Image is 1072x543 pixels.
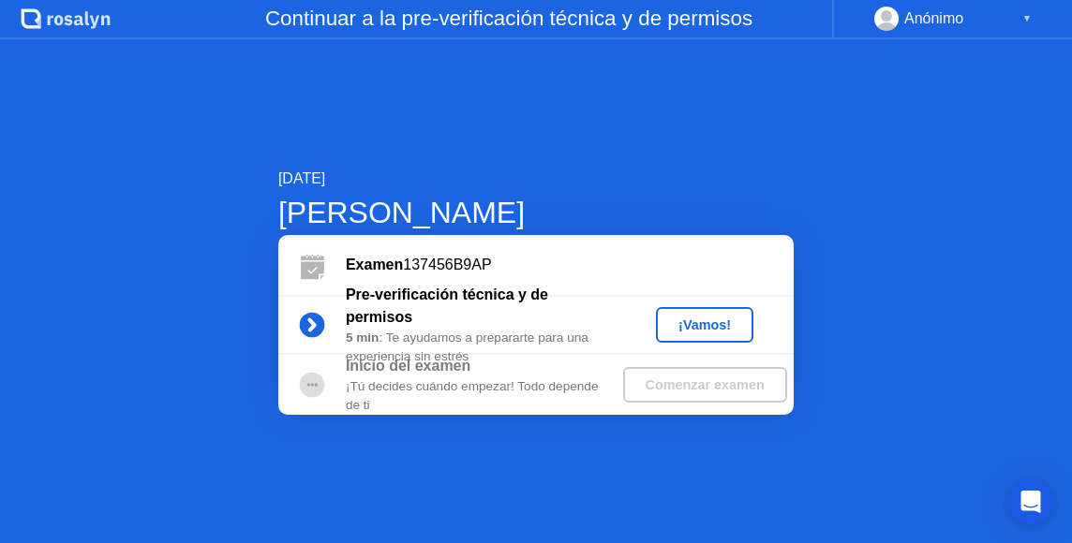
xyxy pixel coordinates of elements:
[346,330,380,345] b: 5 min
[623,367,787,403] button: Comenzar examen
[346,377,616,416] div: ¡Tú decides cuándo empezar! Todo depende de ti
[1022,7,1032,31] div: ▼
[1008,479,1053,524] div: Open Intercom Messenger
[346,329,616,367] div: : Te ayudamos a prepararte para una experiencia sin estrés
[278,168,794,190] div: [DATE]
[346,254,794,276] div: 137456B9AP
[346,257,403,272] b: Examen
[656,307,753,343] button: ¡Vamos!
[904,7,963,31] div: Anónimo
[346,286,548,325] b: Pre-verificación técnica y de permisos
[631,377,780,392] div: Comenzar examen
[663,317,746,332] div: ¡Vamos!
[278,190,794,235] div: [PERSON_NAME]
[346,358,470,374] b: Inicio del examen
